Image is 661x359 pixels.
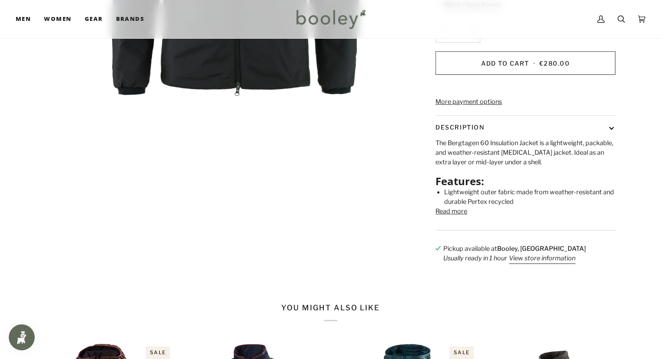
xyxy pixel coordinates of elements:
p: Usually ready in 1 hour [443,254,586,263]
p: The Bergtagen 60 Insulation Jacket is a lightweight, packable, and weather-resistant [MEDICAL_DAT... [435,139,615,167]
h2: Features: [435,175,615,188]
span: €280.00 [539,60,570,67]
span: • [531,60,537,67]
span: Gear [85,15,103,23]
button: Description [435,116,615,139]
iframe: Button to open loyalty program pop-up [9,324,35,350]
p: Pickup available at [443,244,586,254]
span: Men [16,15,31,23]
button: Add to Cart • €280.00 [435,51,615,75]
span: Brands [116,15,144,23]
strong: Booley, [GEOGRAPHIC_DATA] [497,245,586,253]
div: Sale [146,346,170,359]
span: Women [44,15,71,23]
span: Add to Cart [481,60,529,67]
h2: You might also like [31,303,630,321]
button: View store information [509,254,575,263]
div: Sale [449,346,474,359]
img: Booley [292,7,369,32]
button: Read more [435,207,467,216]
li: Lightweight outer fabric made from weather-resistant and durable Pertex recycled [444,188,615,206]
a: More payment options [435,97,615,107]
